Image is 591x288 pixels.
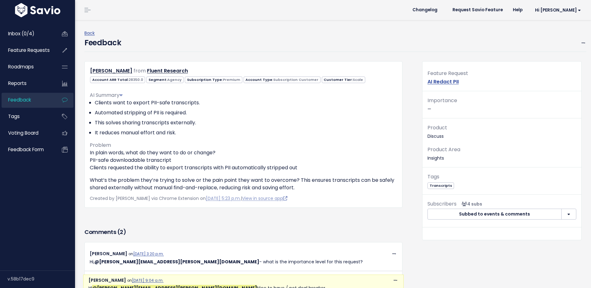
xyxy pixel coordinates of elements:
[8,113,20,120] span: Tags
[223,77,240,82] span: Premium
[127,278,164,283] span: on
[535,8,581,12] span: Hi [PERSON_NAME]
[427,123,576,140] p: Discuss
[8,146,44,153] span: Feedback form
[8,30,34,37] span: Inbox (0/4)
[146,77,184,83] span: Segment:
[427,182,454,188] a: Transcripts
[147,67,188,74] a: Fluent Research
[508,5,528,15] a: Help
[95,119,397,127] li: This solves sharing transcripts externally.
[84,37,121,48] h4: Feedback
[427,182,454,189] span: Transcripts
[84,228,402,236] h3: Comments ( )
[2,109,52,124] a: Tags
[242,195,287,201] a: View in source app
[206,195,241,201] a: [DATE] 5:23 p.m.
[90,251,127,257] span: [PERSON_NAME]
[353,77,363,82] span: Scale
[2,126,52,140] a: Voting Board
[90,258,397,266] p: Hi, - what is the importance level for this request?
[8,80,27,87] span: Reports
[185,77,242,83] span: Subscription Type:
[95,129,397,137] li: It reduces manual effort and risk.
[244,77,321,83] span: Account Type:
[427,97,457,104] span: Importance
[2,43,52,57] a: Feature Requests
[8,63,34,70] span: Roadmaps
[427,209,562,220] button: Subbed to events & comments
[427,78,459,85] a: AI Redact PII
[90,149,397,171] p: In plain words, what do they want to do or change? PII-safe downloadable transcript Clients reque...
[95,109,397,117] li: Automated stripping of PII is required.
[273,77,318,82] span: Subscription Customer
[427,96,576,113] p: —
[167,77,182,82] span: Agency
[133,251,164,256] a: [DATE] 3:20 p.m.
[95,99,397,107] li: Clients want to export PII-safe transcripts.
[459,201,482,207] span: <p><strong>Subscribers</strong><br><br> - Kelly Kendziorski<br> - Juan Bonilla<br> - Alexander De...
[427,200,457,207] span: Subscribers
[447,5,508,15] a: Request Savio Feature
[90,67,132,74] a: [PERSON_NAME]
[427,70,468,77] span: Feature Request
[427,173,439,180] span: Tags
[90,195,287,201] span: Created by [PERSON_NAME] via Chrome Extension on |
[90,92,123,99] span: AI Summary
[129,251,164,256] span: on
[13,3,62,17] img: logo-white.9d6f32f41409.svg
[90,142,111,149] span: Problem
[412,8,437,12] span: Changelog
[94,259,259,265] span: Juan Bonilla
[8,271,75,287] div: v.58b17dec9
[90,176,397,191] p: What’s the problem they’re trying to solve or the pain point they want to overcome? This ensures ...
[427,124,447,131] span: Product
[132,278,164,283] a: [DATE] 9:04 a.m.
[2,60,52,74] a: Roadmaps
[427,145,576,162] p: Insights
[8,130,38,136] span: Voting Board
[84,30,95,36] a: Back
[2,142,52,157] a: Feedback form
[2,93,52,107] a: Feedback
[129,77,143,82] span: 28350.0
[8,97,31,103] span: Feedback
[528,5,586,15] a: Hi [PERSON_NAME]
[2,76,52,91] a: Reports
[8,47,50,53] span: Feature Requests
[88,277,126,283] span: [PERSON_NAME]
[2,27,52,41] a: Inbox (0/4)
[134,67,146,74] span: from
[120,228,123,236] span: 2
[90,77,145,83] span: Account ARR Total:
[427,146,460,153] span: Product Area
[322,77,365,83] span: Customer Tier:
